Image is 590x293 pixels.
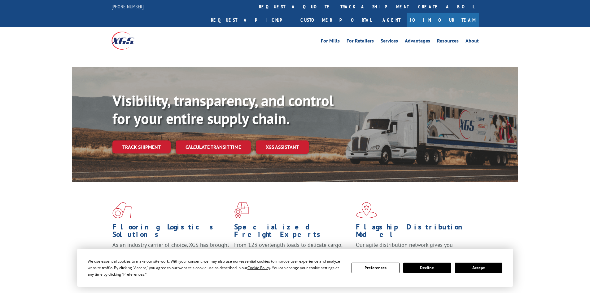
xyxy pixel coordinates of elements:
h1: Flagship Distribution Model [356,223,473,241]
span: Cookie Policy [247,265,270,270]
img: xgs-icon-total-supply-chain-intelligence-red [112,202,132,218]
a: XGS ASSISTANT [256,140,309,154]
img: xgs-icon-flagship-distribution-model-red [356,202,377,218]
a: [PHONE_NUMBER] [111,3,144,10]
div: We use essential cookies to make our site work. With your consent, we may also use non-essential ... [88,258,344,277]
b: Visibility, transparency, and control for your entire supply chain. [112,91,334,128]
a: Track shipment [112,140,171,153]
button: Decline [403,263,451,273]
a: Advantages [405,38,430,45]
a: Calculate transit time [176,140,251,154]
a: Services [381,38,398,45]
div: Cookie Consent Prompt [77,249,513,287]
a: Customer Portal [296,13,376,27]
a: Resources [437,38,459,45]
a: Join Our Team [407,13,479,27]
p: From 123 overlength loads to delicate cargo, our experienced staff knows the best way to move you... [234,241,351,269]
button: Accept [455,263,502,273]
img: xgs-icon-focused-on-flooring-red [234,202,249,218]
a: About [465,38,479,45]
h1: Flooring Logistics Solutions [112,223,229,241]
h1: Specialized Freight Experts [234,223,351,241]
span: As an industry carrier of choice, XGS has brought innovation and dedication to flooring logistics... [112,241,229,263]
span: Preferences [123,272,144,277]
button: Preferences [352,263,399,273]
span: Our agile distribution network gives you nationwide inventory management on demand. [356,241,470,256]
a: Agent [376,13,407,27]
a: Request a pickup [206,13,296,27]
a: For Retailers [347,38,374,45]
a: For Mills [321,38,340,45]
